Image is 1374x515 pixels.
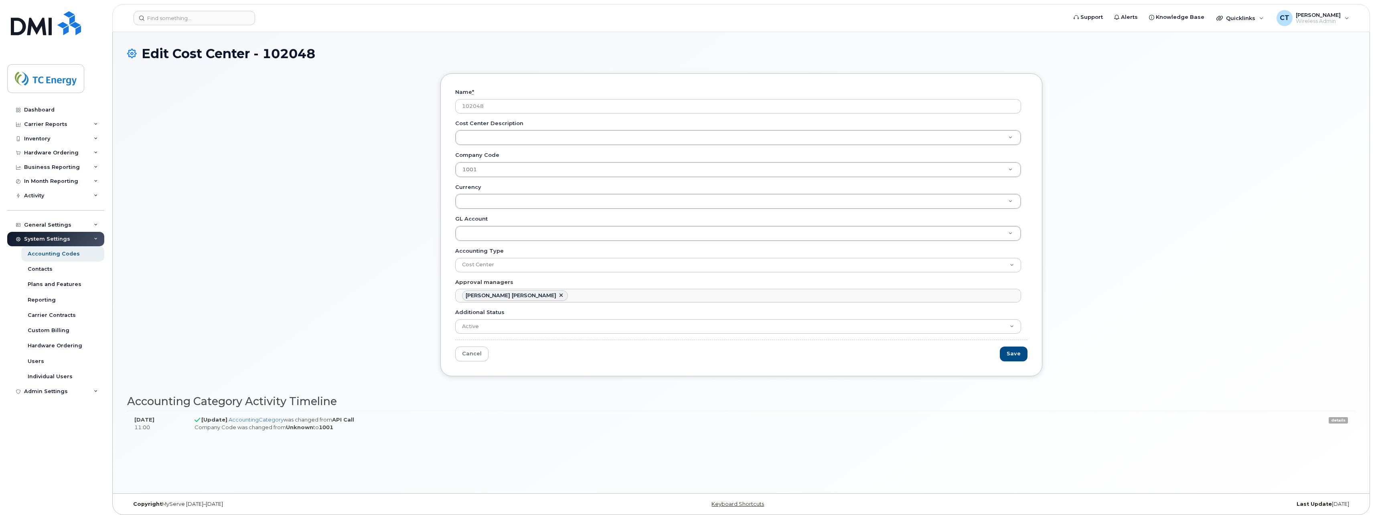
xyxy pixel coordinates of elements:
[187,411,1166,436] td: was changed from
[455,88,474,96] label: Name
[455,347,488,361] a: Cancel
[455,183,481,191] label: Currency
[332,416,354,423] strong: API Call
[134,416,154,423] strong: [DATE]
[1000,347,1027,361] input: Save
[456,162,1021,177] a: 1001
[195,424,1159,431] div: Company Code was changed from to
[466,292,556,298] span: Luis De Uriarte Guerrero
[455,151,499,159] label: Company Code
[1329,417,1348,424] a: details
[472,89,474,95] abbr: required
[229,416,284,423] a: AccountingCategory
[319,424,333,430] strong: 1001
[201,416,227,423] strong: [Update]
[462,166,477,172] span: 1001
[127,395,1355,408] h2: Accounting Category Activity Timeline
[134,424,150,430] span: 11:00
[1297,501,1332,507] strong: Last Update
[455,278,513,286] label: Approval managers
[455,308,505,316] label: Additional Status
[455,215,488,223] label: GL Account
[455,120,523,127] label: Cost Center Description
[127,47,1355,61] h1: Edit Cost Center - 102048
[1339,480,1368,509] iframe: Messenger Launcher
[127,501,537,507] div: MyServe [DATE]–[DATE]
[455,247,504,255] label: Accounting Type
[711,501,764,507] a: Keyboard Shortcuts
[133,501,162,507] strong: Copyright
[946,501,1355,507] div: [DATE]
[286,424,313,430] strong: Unknown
